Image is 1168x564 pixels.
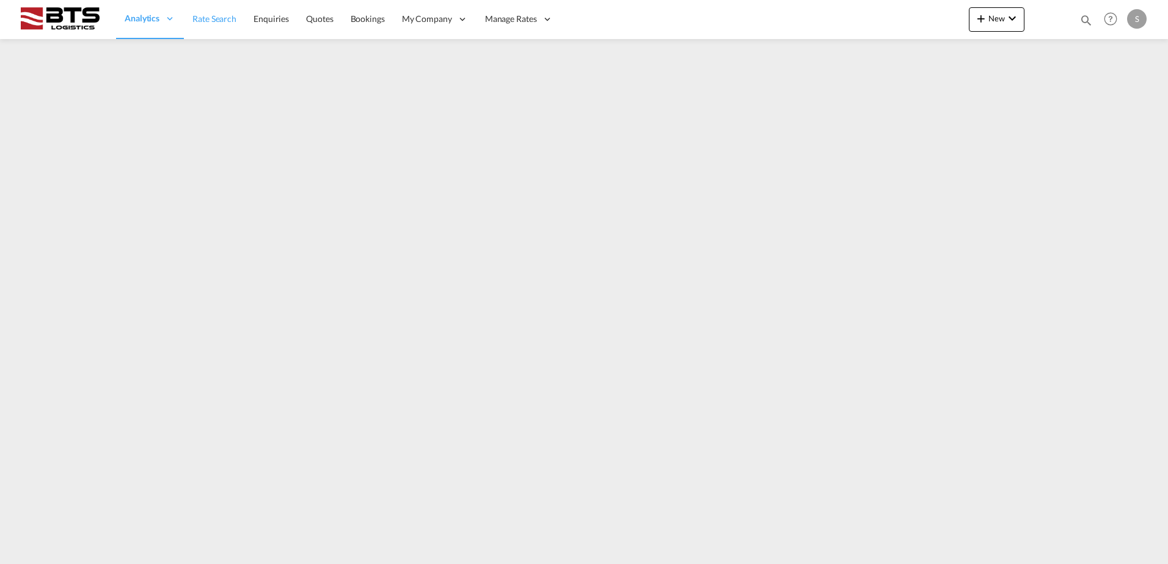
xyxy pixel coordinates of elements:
[125,12,159,24] span: Analytics
[351,13,385,24] span: Bookings
[306,13,333,24] span: Quotes
[974,11,988,26] md-icon: icon-plus 400-fg
[1079,13,1093,27] md-icon: icon-magnify
[192,13,236,24] span: Rate Search
[1079,13,1093,32] div: icon-magnify
[18,5,101,33] img: cdcc71d0be7811ed9adfbf939d2aa0e8.png
[1127,9,1147,29] div: S
[485,13,537,25] span: Manage Rates
[1100,9,1121,29] span: Help
[974,13,1020,23] span: New
[402,13,452,25] span: My Company
[254,13,289,24] span: Enquiries
[969,7,1024,32] button: icon-plus 400-fgNewicon-chevron-down
[1005,11,1020,26] md-icon: icon-chevron-down
[1100,9,1127,31] div: Help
